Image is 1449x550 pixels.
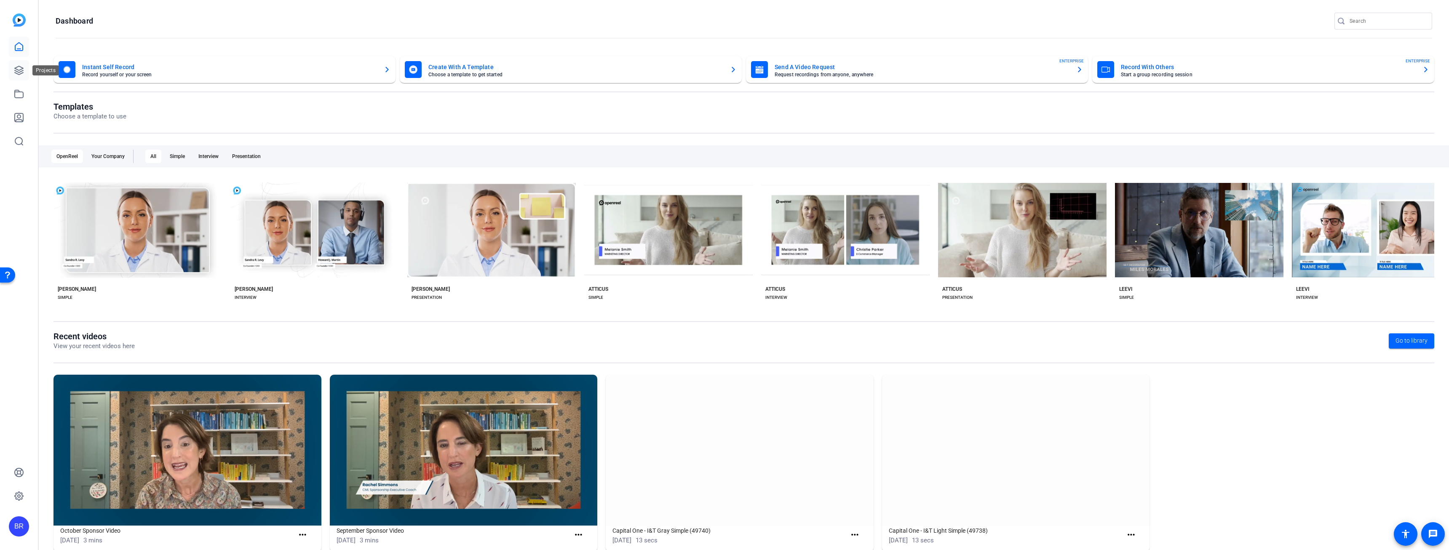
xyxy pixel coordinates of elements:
[53,56,396,83] button: Instant Self RecordRecord yourself or your screen
[56,16,93,26] h1: Dashboard
[1350,16,1425,26] input: Search
[58,294,72,301] div: SIMPLE
[588,294,603,301] div: SIMPLE
[588,286,608,292] div: ATTICUS
[1059,58,1084,64] span: ENTERPRISE
[606,375,874,526] img: Capital One - I&T Gray Simple (49740)
[612,537,631,544] span: [DATE]
[53,375,321,526] img: October Sponsor Video
[58,286,96,292] div: [PERSON_NAME]
[227,150,266,163] div: Presentation
[1396,336,1428,345] span: Go to library
[428,62,723,72] mat-card-title: Create With A Template
[889,526,1123,536] h1: Capital One - I&T Light Simple (49738)
[775,72,1069,77] mat-card-subtitle: Request recordings from anyone, anywhere
[82,62,377,72] mat-card-title: Instant Self Record
[60,537,79,544] span: [DATE]
[32,65,59,75] div: Projects
[83,537,102,544] span: 3 mins
[889,537,908,544] span: [DATE]
[412,294,442,301] div: PRESENTATION
[882,375,1150,526] img: Capital One - I&T Light Simple (49738)
[912,537,934,544] span: 13 secs
[1126,530,1136,540] mat-icon: more_horiz
[775,62,1069,72] mat-card-title: Send A Video Request
[53,341,135,351] p: View your recent videos here
[1296,286,1309,292] div: LEEVI
[400,56,742,83] button: Create With A TemplateChoose a template to get started
[1121,62,1416,72] mat-card-title: Record With Others
[1121,72,1416,77] mat-card-subtitle: Start a group recording session
[412,286,450,292] div: [PERSON_NAME]
[1119,286,1132,292] div: LEEVI
[1428,529,1438,539] mat-icon: message
[193,150,224,163] div: Interview
[1389,333,1434,349] a: Go to library
[360,537,379,544] span: 3 mins
[235,286,273,292] div: [PERSON_NAME]
[612,526,846,536] h1: Capital One - I&T Gray Simple (49740)
[428,72,723,77] mat-card-subtitle: Choose a template to get started
[165,150,190,163] div: Simple
[82,72,377,77] mat-card-subtitle: Record yourself or your screen
[145,150,161,163] div: All
[942,294,973,301] div: PRESENTATION
[53,112,126,121] p: Choose a template to use
[942,286,962,292] div: ATTICUS
[1401,529,1411,539] mat-icon: accessibility
[60,526,294,536] h1: October Sponsor Video
[86,150,130,163] div: Your Company
[746,56,1088,83] button: Send A Video RequestRequest recordings from anyone, anywhereENTERPRISE
[765,286,785,292] div: ATTICUS
[235,294,257,301] div: INTERVIEW
[337,537,356,544] span: [DATE]
[297,530,308,540] mat-icon: more_horiz
[1296,294,1318,301] div: INTERVIEW
[636,537,658,544] span: 13 secs
[53,102,126,112] h1: Templates
[1119,294,1134,301] div: SIMPLE
[337,526,570,536] h1: September Sponsor Video
[1092,56,1434,83] button: Record With OthersStart a group recording sessionENTERPRISE
[573,530,584,540] mat-icon: more_horiz
[13,13,26,27] img: blue-gradient.svg
[9,516,29,537] div: BR
[51,150,83,163] div: OpenReel
[330,375,598,526] img: September Sponsor Video
[850,530,860,540] mat-icon: more_horiz
[53,331,135,341] h1: Recent videos
[1406,58,1430,64] span: ENTERPRISE
[765,294,787,301] div: INTERVIEW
